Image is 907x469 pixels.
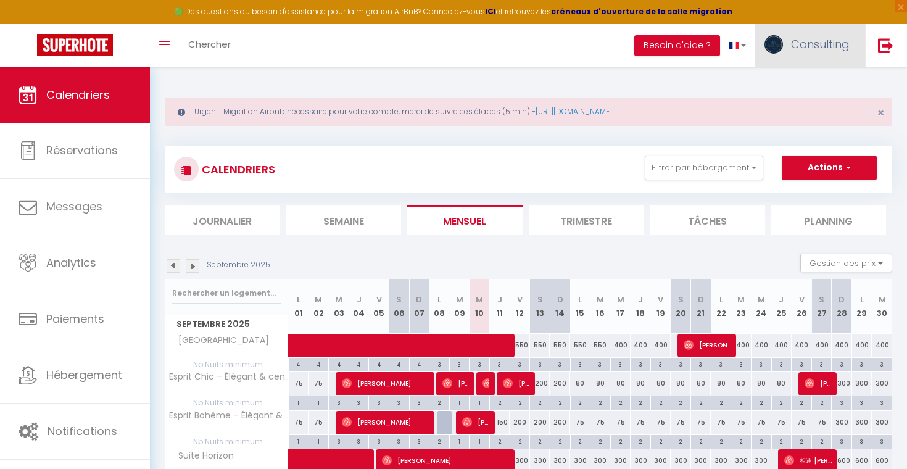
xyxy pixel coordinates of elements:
div: 2 [429,396,449,408]
span: [PERSON_NAME] [684,333,731,357]
div: 400 [610,334,631,357]
div: 4 [289,358,309,370]
div: 3 [389,396,409,408]
abbr: M [315,294,322,305]
div: 4 [389,358,409,370]
div: 3 [852,435,872,447]
li: Mensuel [407,205,523,235]
th: 17 [610,279,631,334]
div: Urgent : Migration Airbnb nécessaire pour votre compte, merci de suivre ces étapes (5 min) - [165,98,892,126]
abbr: M [597,294,604,305]
div: 200 [510,411,530,434]
span: Esprit Bohème – Élégant & central près du Palais [167,411,291,420]
div: 3 [832,396,851,408]
abbr: L [437,294,441,305]
th: 10 [470,279,490,334]
abbr: V [799,294,805,305]
th: 07 [409,279,429,334]
span: Messages [46,199,102,214]
th: 26 [792,279,812,334]
div: 2 [772,435,792,447]
span: [PERSON_NAME] [462,410,489,434]
div: 3 [731,358,751,370]
th: 24 [752,279,772,334]
div: 75 [691,411,711,434]
th: 22 [711,279,731,334]
div: 4 [410,358,429,370]
div: 3 [852,358,872,370]
div: 80 [631,372,651,395]
a: créneaux d'ouverture de la salle migration [551,6,732,17]
abbr: M [617,294,624,305]
div: 2 [571,435,590,447]
span: Réservations [46,143,118,158]
abbr: L [578,294,582,305]
a: ... Consulting [755,24,865,67]
span: [PERSON_NAME] [482,371,489,395]
abbr: D [416,294,422,305]
div: 3 [872,396,892,408]
img: ... [764,35,783,54]
div: 3 [611,358,631,370]
div: 75 [289,372,309,395]
div: 2 [731,396,751,408]
div: 1 [309,396,329,408]
li: Journalier [165,205,280,235]
div: 2 [611,435,631,447]
abbr: D [839,294,845,305]
div: 75 [610,411,631,434]
abbr: M [456,294,463,305]
span: [PERSON_NAME] [442,371,470,395]
div: 3 [510,358,530,370]
div: 400 [650,334,671,357]
abbr: M [758,294,765,305]
div: 400 [852,334,872,357]
div: 300 [832,372,852,395]
abbr: D [698,294,704,305]
th: 03 [329,279,349,334]
div: 200 [550,372,570,395]
div: 75 [309,372,329,395]
div: 400 [832,334,852,357]
li: Semaine [286,205,402,235]
div: 80 [570,372,590,395]
abbr: V [376,294,382,305]
div: 2 [792,396,811,408]
span: Notifications [48,423,117,439]
div: 75 [792,411,812,434]
th: 06 [389,279,410,334]
div: 2 [571,396,590,408]
div: 3 [832,435,851,447]
th: 14 [550,279,570,334]
div: 80 [650,372,671,395]
div: 3 [671,358,691,370]
th: 01 [289,279,309,334]
abbr: M [737,294,745,305]
div: 300 [872,411,892,434]
div: 3 [812,358,832,370]
th: 27 [811,279,832,334]
th: 02 [309,279,329,334]
div: 2 [651,435,671,447]
span: × [877,105,884,120]
div: 3 [369,435,389,447]
div: 400 [731,334,752,357]
th: 25 [771,279,792,334]
abbr: M [335,294,342,305]
div: 1 [450,396,470,408]
th: 30 [872,279,892,334]
div: 2 [530,435,550,447]
span: Chercher [188,38,231,51]
div: 2 [530,396,550,408]
div: 80 [771,372,792,395]
strong: ICI [485,6,496,17]
span: Nb Nuits minimum [165,396,288,410]
div: 3 [429,358,449,370]
th: 19 [650,279,671,334]
abbr: J [779,294,784,305]
div: 75 [671,411,691,434]
div: 2 [812,396,832,408]
div: 150 [490,411,510,434]
div: 3 [329,396,349,408]
a: Chercher [179,24,240,67]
